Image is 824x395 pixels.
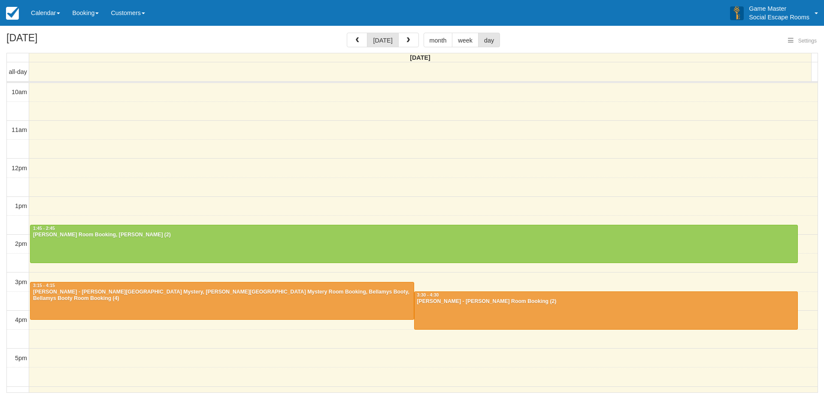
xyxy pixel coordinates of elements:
div: [PERSON_NAME] - [PERSON_NAME] Room Booking (2) [417,298,796,305]
a: 3:30 - 4:30[PERSON_NAME] - [PERSON_NAME] Room Booking (2) [414,291,798,329]
button: week [452,33,479,47]
button: [DATE] [367,33,398,47]
span: 3:15 - 4:15 [33,283,55,288]
span: 2pm [15,240,27,247]
span: 3pm [15,279,27,285]
span: [DATE] [410,54,430,61]
span: 11am [12,126,27,133]
p: Game Master [749,4,809,13]
span: 10am [12,89,27,95]
div: [PERSON_NAME] Room Booking, [PERSON_NAME] (2) [33,232,795,239]
span: 3:30 - 4:30 [417,293,439,297]
p: Social Escape Rooms [749,13,809,21]
button: month [424,33,453,47]
span: all-day [9,68,27,75]
span: 1:45 - 2:45 [33,226,55,231]
span: 5pm [15,355,27,361]
span: 12pm [12,165,27,171]
button: Settings [783,35,822,47]
span: 1pm [15,202,27,209]
div: [PERSON_NAME] - [PERSON_NAME][GEOGRAPHIC_DATA] Mystery, [PERSON_NAME][GEOGRAPHIC_DATA] Mystery Ro... [33,289,412,303]
a: 3:15 - 4:15[PERSON_NAME] - [PERSON_NAME][GEOGRAPHIC_DATA] Mystery, [PERSON_NAME][GEOGRAPHIC_DATA]... [30,282,414,320]
span: Settings [798,38,817,44]
a: 1:45 - 2:45[PERSON_NAME] Room Booking, [PERSON_NAME] (2) [30,225,798,263]
img: A3 [730,6,744,20]
img: checkfront-main-nav-mini-logo.png [6,7,19,20]
button: day [478,33,500,47]
h2: [DATE] [6,33,115,49]
span: 4pm [15,316,27,323]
